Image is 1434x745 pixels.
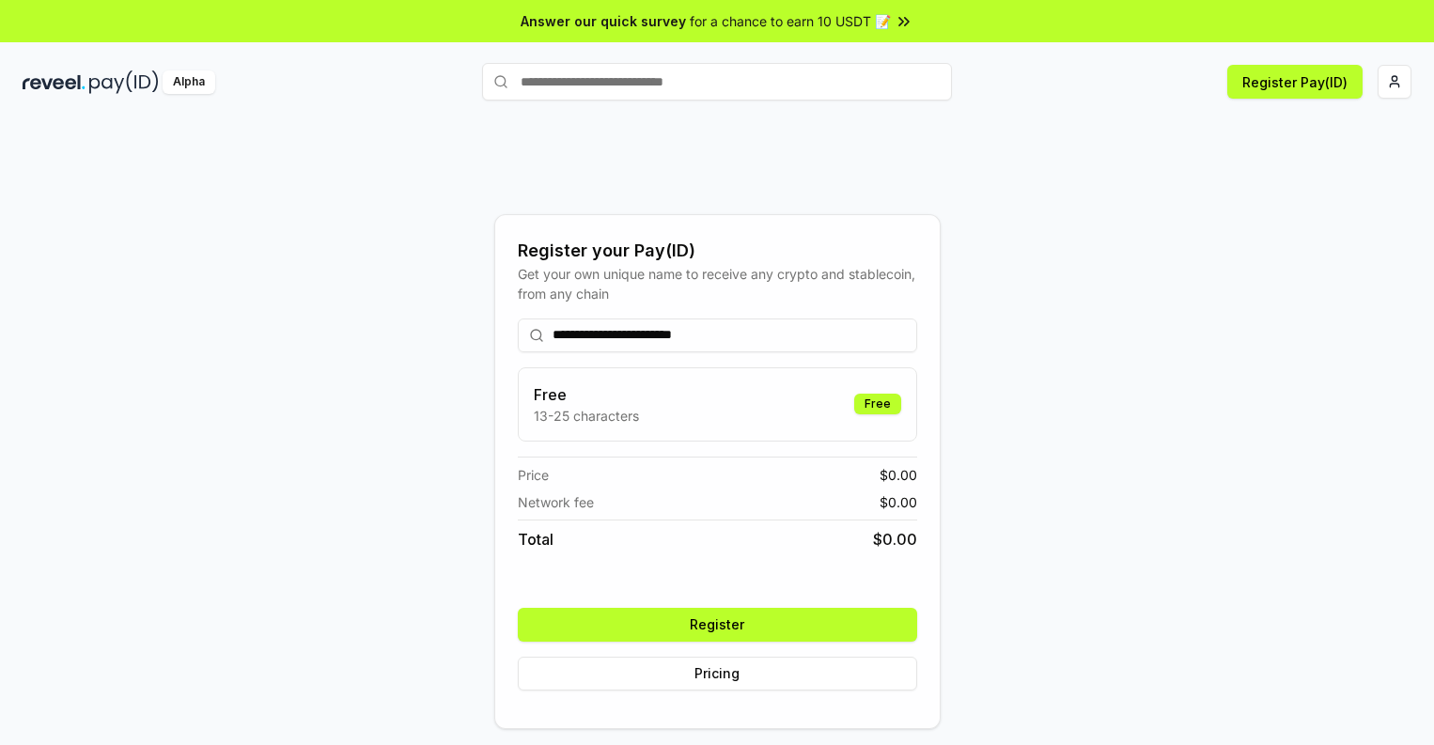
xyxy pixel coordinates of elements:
[518,492,594,512] span: Network fee
[89,70,159,94] img: pay_id
[163,70,215,94] div: Alpha
[873,528,917,551] span: $ 0.00
[880,492,917,512] span: $ 0.00
[854,394,901,414] div: Free
[518,608,917,642] button: Register
[534,383,639,406] h3: Free
[518,465,549,485] span: Price
[518,238,917,264] div: Register your Pay(ID)
[690,11,891,31] span: for a chance to earn 10 USDT 📝
[518,657,917,691] button: Pricing
[521,11,686,31] span: Answer our quick survey
[534,406,639,426] p: 13-25 characters
[518,528,553,551] span: Total
[518,264,917,303] div: Get your own unique name to receive any crypto and stablecoin, from any chain
[880,465,917,485] span: $ 0.00
[1227,65,1363,99] button: Register Pay(ID)
[23,70,86,94] img: reveel_dark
